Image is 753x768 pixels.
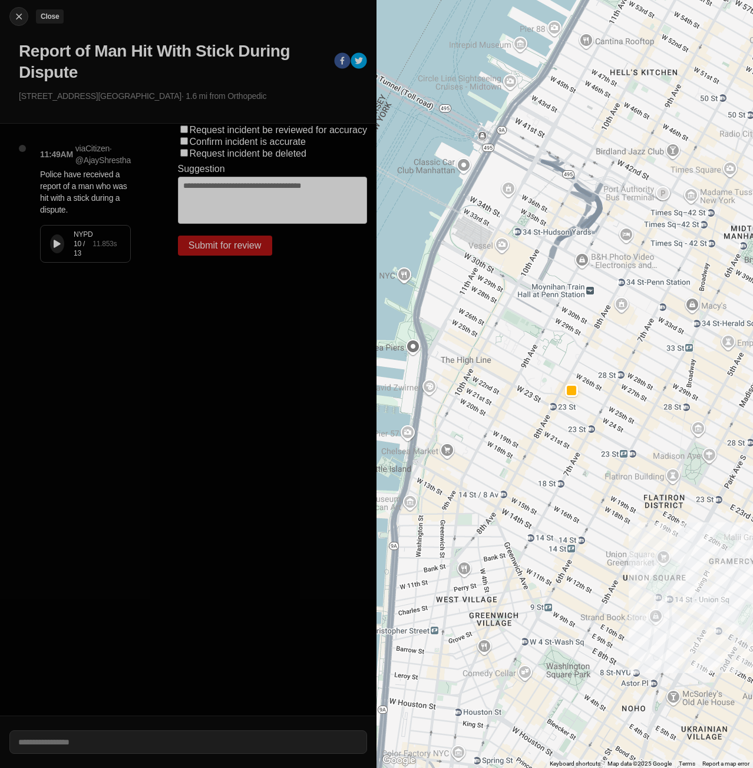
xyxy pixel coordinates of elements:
[334,52,351,71] button: facebook
[379,753,418,768] img: Google
[19,41,325,83] h1: Report of Man Hit With Stick During Dispute
[41,12,59,21] small: Close
[19,90,367,102] p: [STREET_ADDRESS][GEOGRAPHIC_DATA] · 1.6 mi from Orthopedic
[550,760,600,768] button: Keyboard shortcuts
[679,760,695,767] a: Terms (opens in new tab)
[178,164,225,174] label: Suggestion
[178,236,272,256] button: Submit for review
[13,11,25,22] img: cancel
[93,239,117,249] div: 11.853 s
[40,148,73,160] p: 11:49AM
[9,7,28,26] button: cancelClose
[190,137,306,147] label: Confirm incident is accurate
[190,148,306,158] label: Request incident be deleted
[351,52,367,71] button: twitter
[702,760,749,767] a: Report a map error
[607,760,672,767] span: Map data ©2025 Google
[40,168,131,216] p: Police have received a report of a man who was hit with a stick during a dispute.
[74,230,93,258] div: NYPD 10 / 13
[379,753,418,768] a: Open this area in Google Maps (opens a new window)
[75,143,131,166] p: via Citizen · @ AjayShrestha
[190,125,368,135] label: Request incident be reviewed for accuracy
